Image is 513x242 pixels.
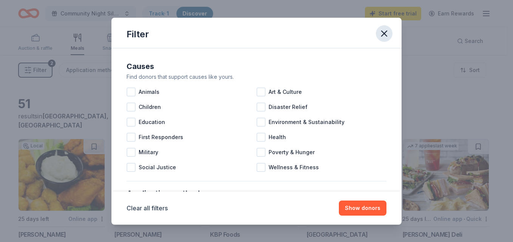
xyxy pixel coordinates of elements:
[269,87,302,96] span: Art & Culture
[127,187,386,199] div: Application methods
[127,28,149,40] div: Filter
[139,163,176,172] span: Social Justice
[139,148,158,157] span: Military
[139,103,161,112] span: Children
[339,201,386,216] button: Show donors
[269,148,315,157] span: Poverty & Hunger
[127,60,386,72] div: Causes
[269,118,345,127] span: Environment & Sustainability
[127,72,386,81] div: Find donors that support causes like yours.
[139,133,183,142] span: First Responders
[139,87,159,96] span: Animals
[269,133,286,142] span: Health
[269,163,319,172] span: Wellness & Fitness
[127,204,168,213] button: Clear all filters
[269,103,307,112] span: Disaster Relief
[139,118,165,127] span: Education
